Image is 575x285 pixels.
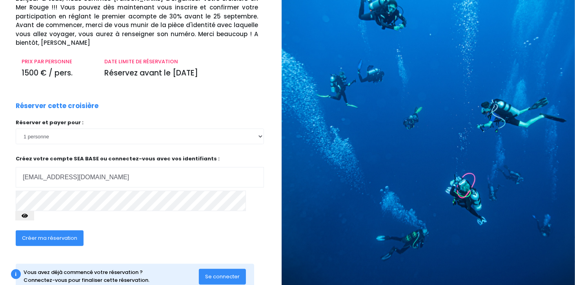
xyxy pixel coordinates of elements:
[22,68,93,79] p: 1500 € / pers.
[16,155,264,188] p: Créez votre compte SEA BASE ou connectez-vous avec vos identifiants :
[16,230,84,246] button: Créer ma réservation
[199,273,246,279] a: Se connecter
[22,234,77,242] span: Créer ma réservation
[16,119,264,127] p: Réserver et payer pour :
[16,101,98,111] p: Réserver cette croisière
[22,58,93,66] p: PRIX PAR PERSONNE
[104,58,258,66] p: DATE LIMITE DE RÉSERVATION
[16,167,264,188] input: Adresse email
[11,269,21,279] div: i
[199,269,246,285] button: Se connecter
[205,273,240,280] span: Se connecter
[24,268,199,284] div: Vous avez déjà commencé votre réservation ? Connectez-vous pour finaliser cette réservation.
[104,68,258,79] p: Réservez avant le [DATE]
